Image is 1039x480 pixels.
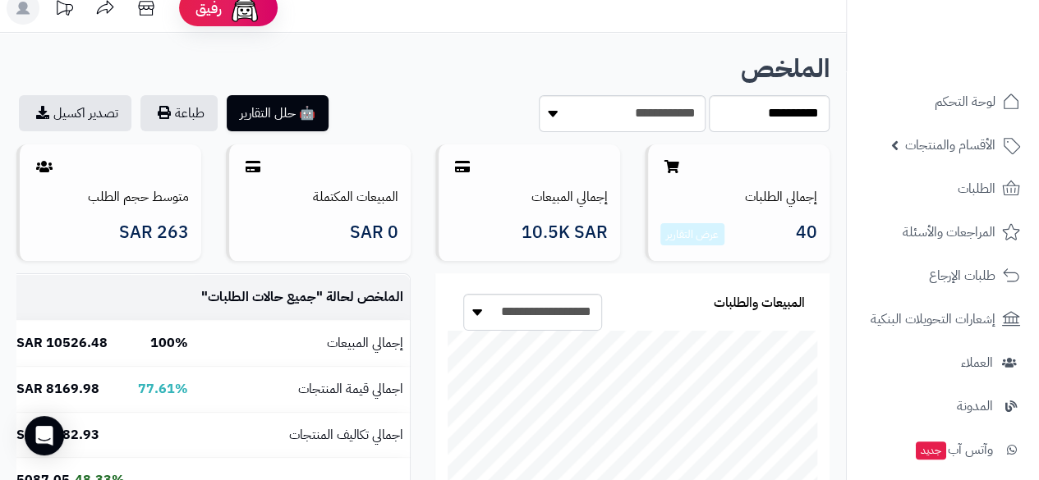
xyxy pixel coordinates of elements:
a: إشعارات التحويلات البنكية [857,299,1029,339]
b: الملخص [741,49,830,88]
a: عرض التقارير [666,226,719,243]
a: متوسط حجم الطلب [88,187,189,207]
span: 10.5K SAR [522,223,608,242]
a: إجمالي الطلبات [745,187,817,207]
span: 40 [796,223,817,246]
a: العملاء [857,343,1029,382]
span: الأقسام والمنتجات [905,134,995,157]
a: وآتس آبجديد [857,430,1029,469]
b: 8169.98 SAR [16,379,99,399]
span: إشعارات التحويلات البنكية [871,308,995,331]
span: طلبات الإرجاع [929,264,995,287]
span: جميع حالات الطلبات [208,287,316,307]
a: المدونة [857,386,1029,426]
a: المبيعات المكتملة [313,187,398,207]
a: الطلبات [857,169,1029,208]
span: العملاء [961,351,993,374]
span: المراجعات والأسئلة [903,221,995,244]
button: طباعة [140,95,218,131]
a: تصدير اكسيل [19,95,131,131]
td: الملخص لحالة " " [195,275,410,320]
span: الطلبات [958,177,995,200]
td: إجمالي المبيعات [195,321,410,366]
span: 0 SAR [350,223,398,242]
a: لوحة التحكم [857,82,1029,121]
span: جديد [916,441,946,459]
span: 263 SAR [119,223,189,242]
a: المراجعات والأسئلة [857,213,1029,252]
b: 10526.48 SAR [16,333,108,353]
b: 100% [150,333,188,353]
a: إجمالي المبيعات [531,187,608,207]
td: اجمالي قيمة المنتجات [195,367,410,412]
b: 3082.93 SAR [16,425,99,445]
div: Open Intercom Messenger [25,416,64,455]
span: المدونة [957,395,993,418]
button: 🤖 حلل التقارير [227,95,329,131]
a: طلبات الإرجاع [857,256,1029,295]
b: 77.61% [138,379,188,399]
span: وآتس آب [914,438,993,461]
span: لوحة التحكم [935,90,995,113]
h3: المبيعات والطلبات [714,296,805,311]
td: اجمالي تكاليف المنتجات [195,413,410,458]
